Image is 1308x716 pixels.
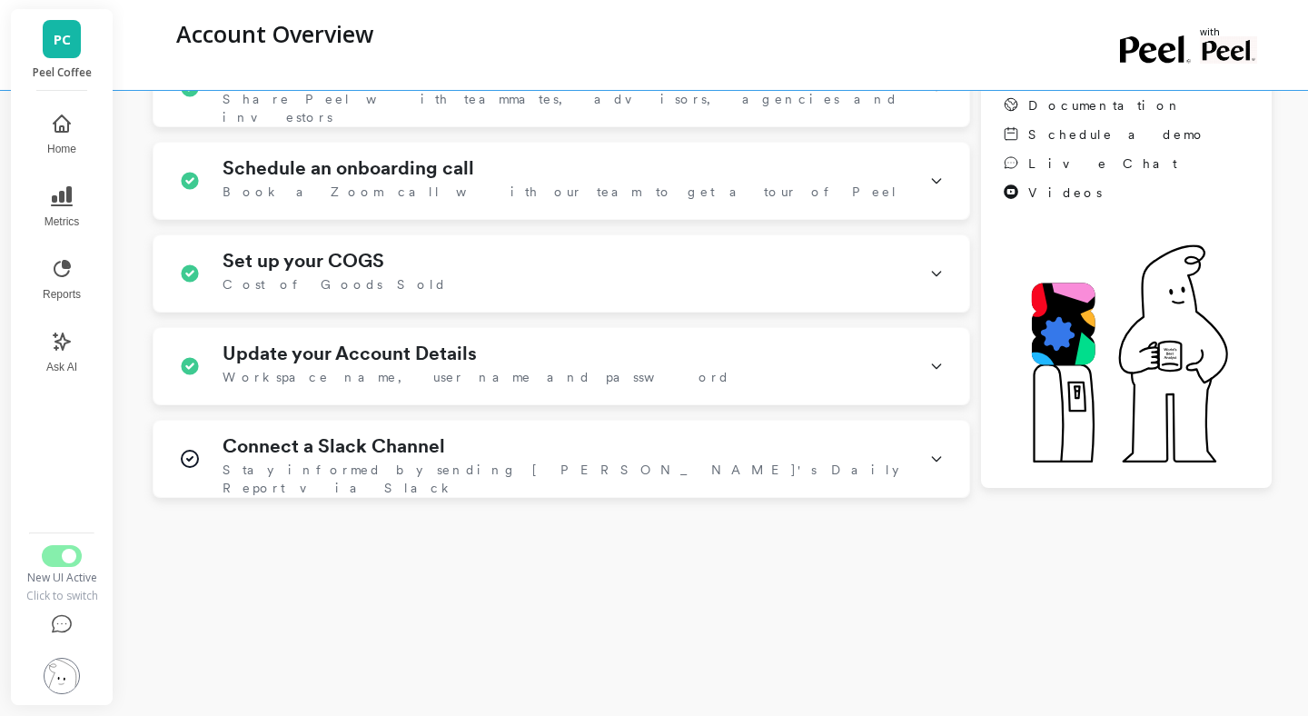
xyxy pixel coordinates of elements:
img: partner logo [1200,36,1257,64]
span: Live Chat [1028,154,1177,173]
span: PC [54,29,71,50]
span: Stay informed by sending [PERSON_NAME]'s Daily Report via Slack [223,461,907,497]
span: Metrics [45,214,80,229]
span: Home [47,142,76,156]
div: New UI Active [25,571,99,585]
h1: Connect a Slack Channel [223,435,445,457]
a: Schedule a demo [1003,125,1206,144]
button: Settings [25,647,99,705]
span: Share Peel with teammates, advisors, agencies and investors [223,90,907,126]
button: Reports [32,247,92,313]
a: Documentation [1003,96,1206,114]
div: Click to switch [25,589,99,603]
img: profile picture [44,658,80,694]
span: Schedule a demo [1028,125,1206,144]
p: with [1200,27,1257,36]
span: Ask AI [46,360,77,374]
p: Account Overview [176,18,373,49]
button: Home [32,102,92,167]
button: Metrics [32,174,92,240]
h1: Update your Account Details [223,343,477,364]
h1: Schedule an onboarding call [223,157,474,179]
button: Switch to Legacy UI [42,545,82,567]
span: Videos [1028,184,1102,202]
span: Book a Zoom call with our team to get a tour of Peel [223,183,898,201]
a: Videos [1003,184,1206,202]
button: Help [25,603,99,647]
span: Reports [43,287,81,302]
span: Cost of Goods Sold [223,275,447,293]
span: Workspace name, user name and password [223,368,730,386]
span: Documentation [1028,96,1183,114]
p: Peel Coffee [29,65,95,80]
button: Ask AI [32,320,92,385]
h1: Set up your COGS [223,250,384,272]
